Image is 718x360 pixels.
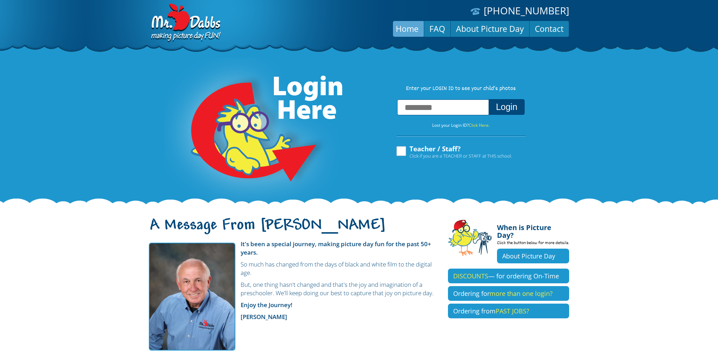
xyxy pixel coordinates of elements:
a: Ordering formore than one login? [448,286,569,301]
a: Click Here. [469,122,490,128]
strong: [PERSON_NAME] [241,313,287,321]
a: Home [391,20,424,37]
p: Click the button below for more details. [497,239,569,249]
label: Teacher / Staff? [395,145,512,159]
h4: When is Picture Day? [497,220,569,239]
strong: It's been a special journey, making picture day fun for the past 50+ years. [241,240,431,256]
span: DISCOUNTS [453,272,488,280]
a: DISCOUNTS— for ordering On-Time [448,269,569,283]
span: Click if you are a TEACHER or STAFF at THIS school. [409,152,512,159]
p: Lost your Login ID? [389,122,533,129]
p: So much has changed from the days of black and white film to the digital age. [149,260,437,277]
span: PAST JOBS? [496,307,529,315]
a: [PHONE_NUMBER] [484,4,569,17]
img: Login Here [164,58,344,205]
h1: A Message From [PERSON_NAME] [149,222,437,237]
strong: Enjoy the Journey! [241,301,292,309]
img: Dabbs Company [149,4,222,43]
img: Mr. Dabbs [149,243,235,351]
a: FAQ [424,20,450,37]
p: Enter your LOGIN ID to see your child’s photos [389,85,533,93]
a: About Picture Day [451,20,529,37]
a: About Picture Day [497,249,569,263]
button: Login [489,99,525,115]
p: But, one thing hasn't changed and that's the joy and imagination of a preschooler. We'll keep doi... [149,281,437,297]
a: Ordering fromPAST JOBS? [448,304,569,318]
a: Contact [530,20,569,37]
span: more than one login? [490,289,553,298]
